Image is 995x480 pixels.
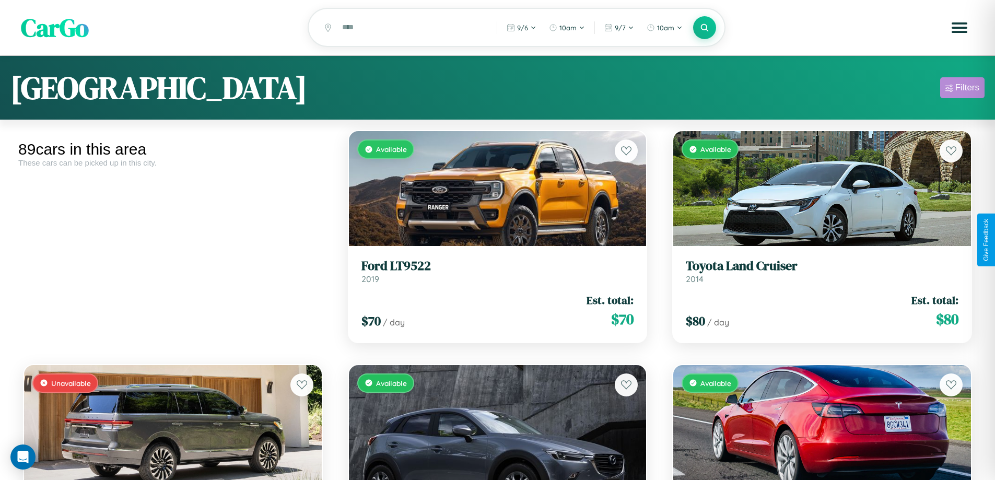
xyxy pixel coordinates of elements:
span: Available [700,145,731,154]
button: 10am [544,19,590,36]
a: Toyota Land Cruiser2014 [686,259,958,284]
div: Give Feedback [982,219,990,261]
button: 9/6 [501,19,542,36]
span: $ 80 [936,309,958,330]
span: $ 70 [361,312,381,330]
div: 89 cars in this area [18,141,327,158]
span: CarGo [21,10,89,45]
span: $ 70 [611,309,634,330]
button: Open menu [945,13,974,42]
div: These cars can be picked up in this city. [18,158,327,167]
span: $ 80 [686,312,705,330]
span: Unavailable [51,379,91,388]
span: Available [376,379,407,388]
span: 10am [559,24,577,32]
button: 10am [641,19,688,36]
span: / day [383,317,405,327]
span: Available [700,379,731,388]
span: / day [707,317,729,327]
div: Open Intercom Messenger [10,444,36,470]
span: 9 / 6 [517,24,528,32]
span: Available [376,145,407,154]
span: 2014 [686,274,704,284]
h1: [GEOGRAPHIC_DATA] [10,66,307,109]
span: 2019 [361,274,379,284]
span: 10am [657,24,674,32]
button: Filters [940,77,985,98]
span: 9 / 7 [615,24,626,32]
h3: Toyota Land Cruiser [686,259,958,274]
h3: Ford LT9522 [361,259,634,274]
span: Est. total: [911,292,958,308]
div: Filters [955,83,979,93]
span: Est. total: [587,292,634,308]
a: Ford LT95222019 [361,259,634,284]
button: 9/7 [599,19,639,36]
